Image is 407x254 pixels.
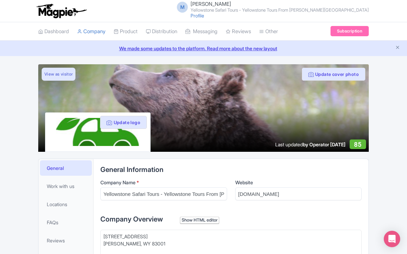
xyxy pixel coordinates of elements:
[4,45,403,52] a: We made some updates to the platform. Read more about the new layout
[56,118,140,146] img: xpsqlcmfnqffmy1pekmf.jpg
[38,22,69,41] a: Dashboard
[395,44,400,52] button: Close announcement
[47,237,65,244] span: Reviews
[303,142,346,147] span: by Operator [DATE]
[354,141,361,148] span: 85
[77,22,106,41] a: Company
[100,179,136,185] span: Company Name
[47,201,67,208] span: Locations
[191,8,369,12] small: Yellowstone Safari Tours - Yellowstone Tours From [PERSON_NAME][GEOGRAPHIC_DATA]
[40,233,92,248] a: Reviews
[100,166,362,173] h2: General Information
[226,22,251,41] a: Reviews
[185,22,217,41] a: Messaging
[35,3,88,18] img: logo-ab69f6fb50320c5b225c76a69d11143b.png
[384,231,400,247] div: Open Intercom Messenger
[235,179,253,185] span: Website
[180,217,219,224] div: Show HTML editor
[259,22,278,41] a: Other
[40,160,92,176] a: General
[173,1,369,12] a: M [PERSON_NAME] Yellowstone Safari Tours - Yellowstone Tours From [PERSON_NAME][GEOGRAPHIC_DATA]
[100,215,163,223] span: Company Overview
[40,215,92,230] a: FAQs
[47,164,64,172] span: General
[302,68,365,81] button: Update cover photo
[191,1,231,7] span: [PERSON_NAME]
[114,22,138,41] a: Product
[47,219,58,226] span: FAQs
[177,2,188,13] span: M
[146,22,177,41] a: Distribution
[40,197,92,212] a: Locations
[42,68,75,81] a: View as visitor
[47,183,74,190] span: Work with us
[331,26,369,36] a: Subscription
[275,141,346,148] div: Last updated
[191,13,204,18] a: Profile
[103,233,359,247] div: [STREET_ADDRESS] [PERSON_NAME], WY 83001
[100,116,147,129] button: Update logo
[40,178,92,194] a: Work with us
